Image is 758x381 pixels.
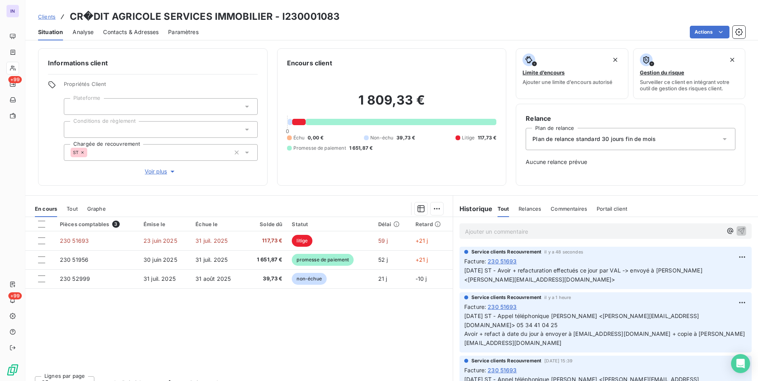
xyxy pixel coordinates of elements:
span: Promesse de paiement [293,145,346,152]
span: Relances [519,206,541,212]
span: Facture : [464,366,486,374]
span: litige [292,235,312,247]
span: 1 651,87 € [250,256,283,264]
a: Clients [38,13,56,21]
h6: Historique [453,204,493,213]
span: 21 j [378,275,387,282]
span: +21 j [415,237,428,244]
div: Solde dû [250,221,283,227]
h6: Relance [526,114,735,123]
span: 230 51956 [60,256,88,263]
button: Limite d’encoursAjouter une limite d’encours autorisé [516,48,628,99]
div: Statut [292,221,368,227]
span: 30 juin 2025 [144,256,177,263]
span: 0 [286,128,289,134]
span: 3 [112,221,119,228]
span: 230 52999 [60,275,90,282]
span: Clients [38,13,56,20]
span: non-échue [292,273,326,285]
span: Paramètres [168,28,199,36]
span: Graphe [87,206,106,212]
span: Voir plus [145,168,176,175]
input: Ajouter une valeur [71,126,77,133]
span: [DATE] ST - Avoir + refacturation effectués ce jour par VAL -> envoyé à [PERSON_NAME] <[PERSON_NA... [464,267,704,283]
div: Open Intercom Messenger [731,354,750,373]
div: Échue le [195,221,240,227]
button: Voir plus [64,167,258,176]
div: Émise le [144,221,186,227]
span: 0,00 € [308,134,323,141]
span: Ajouter une limite d’encours autorisé [523,79,613,85]
span: [DATE] ST - Appel téléphonique [PERSON_NAME] <[PERSON_NAME][EMAIL_ADDRESS][DOMAIN_NAME]> 05 34 41... [464,312,745,347]
span: Limite d’encours [523,69,565,76]
span: 1 651,87 € [349,145,373,152]
span: Aucune relance prévue [526,158,735,166]
span: En cours [35,206,57,212]
span: Service clients Recouvrement [471,294,541,301]
span: il y a 1 heure [544,295,571,300]
span: 59 j [378,237,388,244]
span: 31 juil. 2025 [195,256,228,263]
span: Surveiller ce client en intégrant votre outil de gestion des risques client. [640,79,739,91]
span: 39,73 € [396,134,415,141]
span: Litige [462,134,475,141]
span: 230 51693 [488,257,517,265]
span: 117,73 € [250,237,283,245]
h3: CR�DIT AGRICOLE SERVICES IMMOBILIER - I230001083 [70,10,340,24]
span: Service clients Recouvrement [471,248,541,255]
span: Commentaires [551,206,587,212]
span: [DATE] 15:39 [544,358,572,363]
span: ST [73,150,78,155]
span: 52 j [378,256,388,263]
div: Pièces comptables [60,221,134,228]
div: Retard [415,221,448,227]
div: Délai [378,221,406,227]
span: 31 août 2025 [195,275,231,282]
button: Gestion du risqueSurveiller ce client en intégrant votre outil de gestion des risques client. [633,48,745,99]
span: 31 juil. 2025 [144,275,176,282]
span: Situation [38,28,63,36]
h6: Encours client [287,58,332,68]
input: Ajouter une valeur [87,149,94,156]
span: 23 juin 2025 [144,237,177,244]
span: Analyse [73,28,94,36]
span: 230 51693 [488,366,517,374]
span: Tout [498,206,509,212]
span: Tout [67,206,78,212]
span: Service clients Recouvrement [471,357,541,364]
span: promesse de paiement [292,254,354,266]
a: +99 [6,78,19,90]
span: Échu [293,134,305,141]
span: Facture : [464,257,486,265]
button: Actions [690,26,729,38]
span: Propriétés Client [64,81,258,92]
h6: Informations client [48,58,258,68]
span: 39,73 € [250,275,283,283]
span: +99 [8,292,22,299]
span: 230 51693 [60,237,89,244]
span: il y a 48 secondes [544,250,583,254]
h2: 1 809,33 € [287,92,497,116]
span: Gestion du risque [640,69,684,76]
div: IN [6,5,19,17]
span: +21 j [415,256,428,263]
span: Non-échu [370,134,393,141]
span: +99 [8,76,22,83]
span: Plan de relance standard 30 jours fin de mois [532,135,656,143]
span: Contacts & Adresses [103,28,159,36]
input: Ajouter une valeur [71,103,77,110]
span: Portail client [597,206,627,212]
img: Logo LeanPay [6,364,19,376]
span: -10 j [415,275,427,282]
span: 31 juil. 2025 [195,237,228,244]
span: 117,73 € [478,134,496,141]
span: 230 51693 [488,303,517,311]
span: Facture : [464,303,486,311]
